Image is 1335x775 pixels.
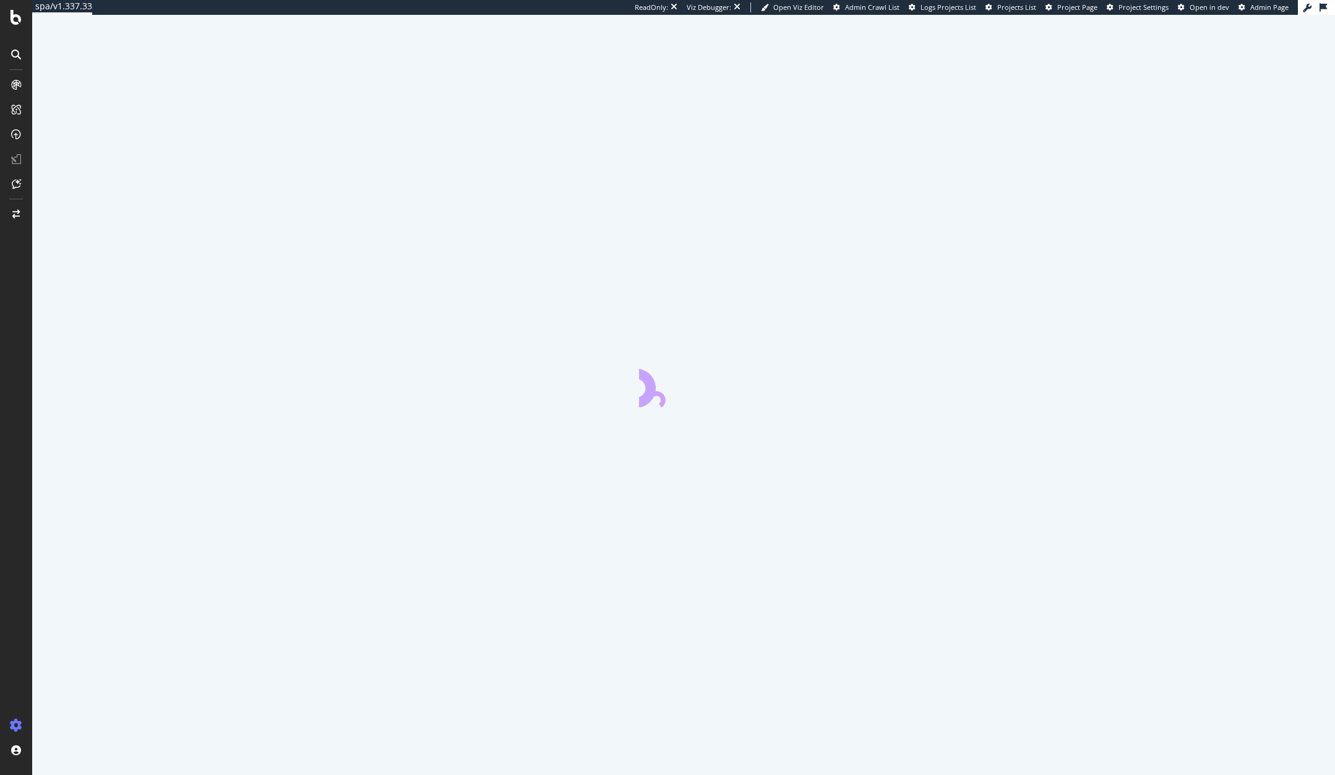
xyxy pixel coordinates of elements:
[921,2,976,12] span: Logs Projects List
[635,2,668,12] div: ReadOnly:
[1107,2,1169,12] a: Project Settings
[1057,2,1097,12] span: Project Page
[1238,2,1289,12] a: Admin Page
[773,2,824,12] span: Open Viz Editor
[639,363,728,407] div: animation
[1178,2,1229,12] a: Open in dev
[1190,2,1229,12] span: Open in dev
[997,2,1036,12] span: Projects List
[1118,2,1169,12] span: Project Settings
[845,2,899,12] span: Admin Crawl List
[761,2,824,12] a: Open Viz Editor
[985,2,1036,12] a: Projects List
[909,2,976,12] a: Logs Projects List
[1045,2,1097,12] a: Project Page
[1250,2,1289,12] span: Admin Page
[833,2,899,12] a: Admin Crawl List
[687,2,731,12] div: Viz Debugger:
